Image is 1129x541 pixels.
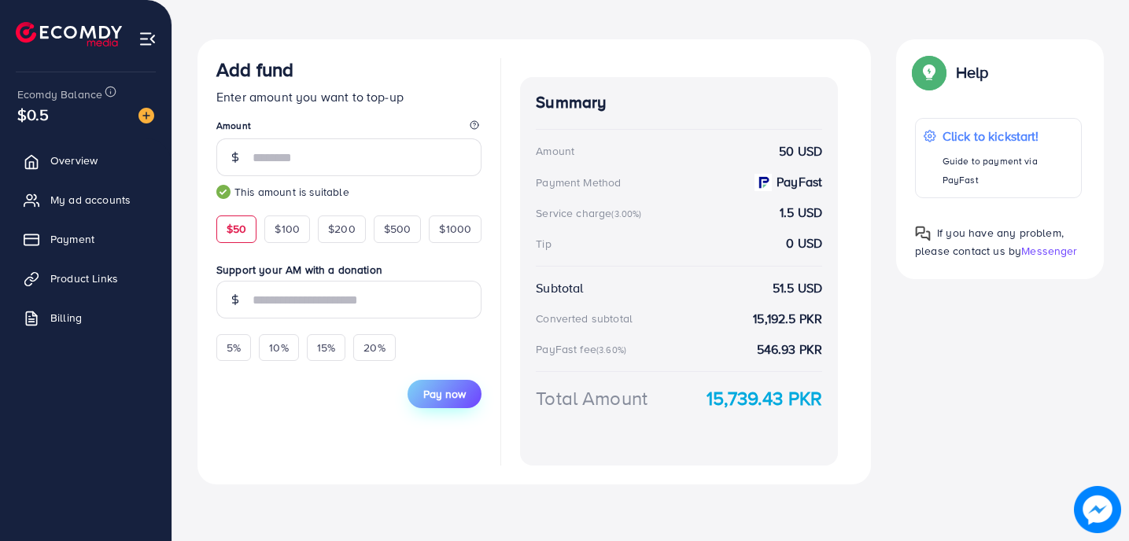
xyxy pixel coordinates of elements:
span: Product Links [50,270,118,286]
a: Billing [12,302,160,333]
p: Guide to payment via PayFast [943,152,1073,190]
img: Popup guide [915,226,931,241]
img: logo [16,22,122,46]
small: This amount is suitable [216,184,481,200]
small: (3.00%) [611,208,641,220]
strong: PayFast [777,173,822,191]
label: Support your AM with a donation [216,262,481,278]
p: Enter amount you want to top-up [216,87,481,106]
span: 5% [227,340,241,355]
img: image [138,108,154,123]
span: $1000 [439,221,471,237]
strong: 15,192.5 PKR [753,310,822,328]
span: Ecomdy Balance [17,86,102,102]
img: menu [138,30,157,48]
a: Product Links [12,263,160,294]
div: Service charge [536,205,646,221]
img: guide [216,185,231,199]
small: (3.60%) [596,344,626,356]
span: $100 [275,221,300,237]
span: If you have any problem, please contact us by [915,225,1064,259]
div: PayFast fee [536,341,631,357]
div: Amount [536,143,574,159]
span: Billing [50,310,82,326]
a: Overview [12,145,160,176]
button: Pay now [408,380,481,408]
span: $500 [384,221,411,237]
span: My ad accounts [50,192,131,208]
span: 15% [317,340,335,355]
legend: Amount [216,119,481,138]
img: image [1074,486,1121,533]
span: 10% [269,340,288,355]
strong: 51.5 USD [773,279,822,297]
img: Popup guide [915,58,943,86]
h4: Summary [536,93,822,112]
div: Converted subtotal [536,311,633,326]
p: Help [956,63,989,82]
div: Subtotal [536,279,583,297]
strong: 546.93 PKR [757,340,823,359]
a: Payment [12,223,160,255]
span: Pay now [423,386,466,402]
span: Messenger [1021,243,1077,259]
img: payment [755,174,772,191]
span: $200 [328,221,356,237]
span: 20% [363,340,385,355]
strong: 15,739.43 PKR [707,385,822,412]
a: My ad accounts [12,184,160,215]
h3: Add fund [216,58,293,81]
strong: 50 USD [779,142,822,160]
strong: 0 USD [786,234,822,252]
span: Payment [50,231,94,247]
span: $50 [227,221,246,237]
span: $0.5 [17,103,50,126]
div: Total Amount [536,385,648,412]
span: Overview [50,153,98,168]
p: Click to kickstart! [943,127,1073,145]
strong: 1.5 USD [780,204,822,222]
div: Tip [536,236,551,252]
div: Payment Method [536,175,621,190]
